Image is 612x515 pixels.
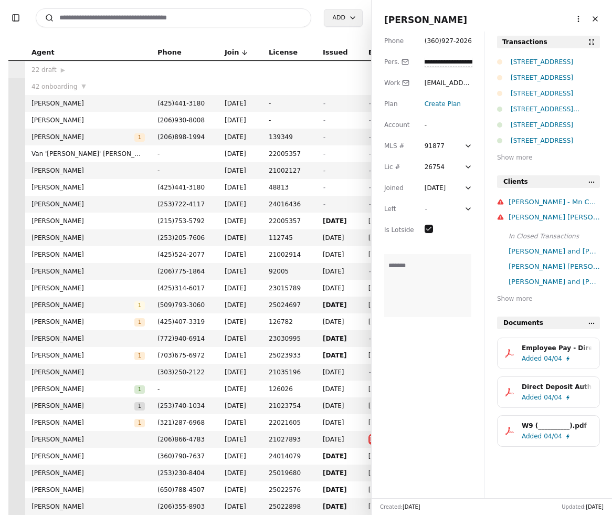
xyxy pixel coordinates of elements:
div: [STREET_ADDRESS][PERSON_NAME][PERSON_NAME] [511,104,600,114]
span: [DATE] [225,333,256,344]
span: [DATE] [225,216,256,226]
span: ( 253 ) 205 - 7606 [157,234,205,241]
span: 21002127 [269,165,310,176]
span: Added [522,431,542,442]
span: [DATE] [368,216,405,226]
span: [DATE] [225,468,256,478]
span: ▶ [61,66,65,75]
div: [PERSON_NAME] [PERSON_NAME] And [PERSON_NAME] [509,261,600,272]
span: [DATE] [225,233,256,243]
span: [DATE] [368,350,405,361]
span: [PERSON_NAME] [31,199,145,209]
span: [DATE] [225,384,256,394]
div: Is Lotside [384,225,414,235]
span: 23030995 [269,333,310,344]
span: 126026 [269,384,310,394]
span: 22021605 [269,417,310,428]
span: ( 425 ) 441 - 3180 [157,184,205,191]
button: 1 [134,384,145,394]
span: ( 650 ) 788 - 4507 [157,486,205,493]
span: - [368,100,371,107]
div: [STREET_ADDRESS] [511,57,600,67]
span: 21023754 [269,401,310,411]
div: [STREET_ADDRESS] [511,88,600,99]
span: - [323,117,325,124]
span: 24014079 [269,451,310,461]
span: Expires [368,47,397,58]
span: [PERSON_NAME] [31,367,145,377]
span: [DATE] [225,434,256,445]
span: - [368,335,371,342]
div: In Closed Transactions [497,227,600,241]
div: 26754 [425,162,462,172]
span: [DATE] [323,451,356,461]
span: [DATE] [323,367,356,377]
span: 25024697 [269,300,310,310]
span: [DATE] [323,333,356,344]
span: ( 215 ) 753 - 5792 [157,217,205,225]
span: [DATE] [225,132,256,142]
span: - [157,384,212,394]
div: [PERSON_NAME] and [PERSON_NAME] [509,246,600,257]
div: Show more [497,293,600,304]
span: - [323,133,325,141]
span: - [368,117,371,124]
span: 25019680 [269,468,310,478]
span: [PERSON_NAME] [31,283,145,293]
span: [PERSON_NAME] [31,485,145,495]
span: [DATE] [323,233,356,243]
div: [PERSON_NAME] - Mn Custom Homes LLC [509,196,600,207]
span: 21027893 [269,434,310,445]
span: 1 [134,301,145,310]
span: [DATE] [225,98,256,109]
span: [DATE] [225,199,256,209]
span: ( 206 ) 355 - 8903 [157,503,205,510]
span: [DATE] [225,283,256,293]
div: 91877 [425,141,462,151]
span: [PERSON_NAME] [31,300,134,310]
span: - [368,184,371,191]
span: [PERSON_NAME] [31,451,145,461]
span: 1 [134,352,145,360]
span: ( 425 ) 314 - 6017 [157,285,205,292]
span: 25022576 [269,485,310,495]
span: [DATE] [225,417,256,428]
button: 1 [134,300,145,310]
span: [DATE] [225,501,256,512]
div: Direct Deposit Authorization (__________).pdf [522,382,592,392]
div: [STREET_ADDRESS] [511,135,600,146]
span: [DATE] [225,367,256,377]
span: ( 253 ) 740 - 1034 [157,402,205,409]
div: Joined [384,183,414,193]
div: W9 (__________).pdf [522,421,592,431]
div: Lic # [384,162,414,172]
span: - [323,184,325,191]
span: ( 253 ) 722 - 4117 [157,201,205,208]
div: Plan [384,99,414,109]
span: [PERSON_NAME] [31,98,145,109]
span: [DATE] [323,485,356,495]
span: [DATE] [323,350,356,361]
div: Employee Pay - Direct Deposit Authorization.pdf [522,343,592,353]
button: Direct Deposit Authorization (__________).pdfAdded04/04 [497,376,600,408]
span: 04/04 [544,392,562,403]
div: Account [384,120,414,130]
span: [PERSON_NAME] [31,182,145,193]
button: 1 [134,401,145,411]
span: [PERSON_NAME] [31,233,145,243]
span: [DATE] [323,249,356,260]
span: [DATE] [323,417,356,428]
span: ( 360 ) 790 - 7637 [157,453,205,460]
button: W9 (__________).pdfAdded04/04 [497,415,600,447]
span: 25022898 [269,501,310,512]
span: [DATE] [368,485,405,495]
span: 23015789 [269,283,310,293]
span: ( 425 ) 407 - 3319 [157,318,205,325]
span: [PERSON_NAME] [31,333,145,344]
span: [PERSON_NAME] [31,401,134,411]
span: [DATE] [586,504,604,510]
span: [PERSON_NAME] [31,132,134,142]
div: Pers. [384,57,414,67]
span: [PERSON_NAME] [31,384,134,394]
span: [DATE] [368,401,405,411]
